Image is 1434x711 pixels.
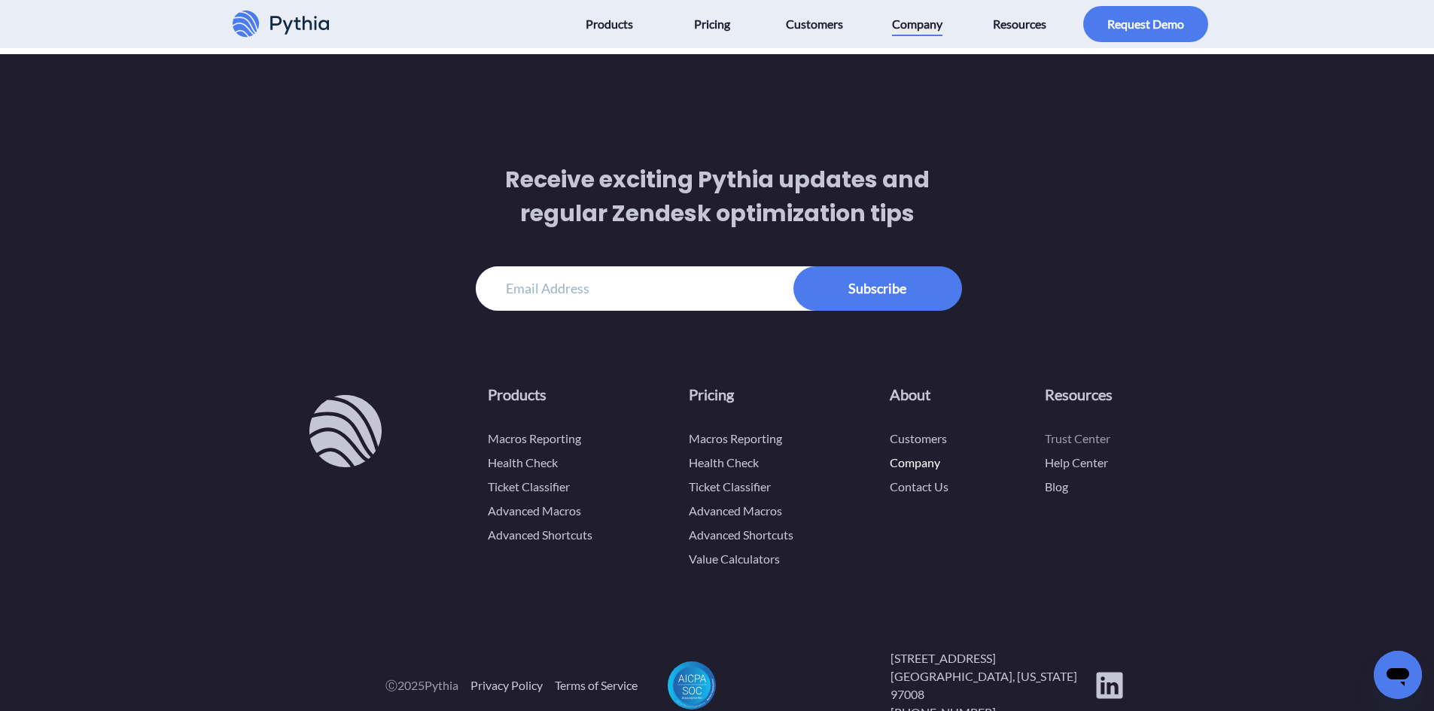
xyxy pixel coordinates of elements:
[488,385,547,403] a: Products
[689,385,734,403] a: Pricing
[1045,385,1113,403] a: Resources
[476,163,959,266] h3: Receive exciting Pythia updates and regular Zendesk optimization tips
[689,503,782,518] a: Advanced Macros
[488,455,558,469] a: Health Check
[488,431,581,445] a: Macros Reporting
[1045,455,1108,469] a: Help Center
[689,455,759,469] a: Health Check
[1045,479,1068,494] a: Blog
[890,479,948,494] a: Contact Us
[890,385,930,403] a: About
[694,12,730,36] span: Pricing
[668,661,716,709] a: Pythia is SOC 2 compliant and continuously monitors its security
[1374,651,1422,699] iframe: Button to launch messaging window
[689,527,793,542] a: Advanced Shortcuts
[470,676,543,694] a: Privacy Policy
[890,455,940,469] a: Company
[891,667,1095,703] p: [GEOGRAPHIC_DATA], [US_STATE] 97008
[689,551,780,566] a: Value Calculators
[689,479,771,494] a: Ticket Classifier
[385,676,458,694] span: Ⓒ 2025 Pythia
[786,12,843,36] span: Customers
[891,649,1095,667] p: [STREET_ADDRESS]
[476,266,959,311] input: Email Address
[993,12,1046,36] span: Resources
[488,527,592,542] a: Advanced Shortcuts
[1045,431,1110,445] a: Trust Center
[488,479,570,494] a: Ticket Classifier
[586,12,633,36] span: Products
[488,503,581,518] a: Advanced Macros
[689,431,782,445] a: Macros Reporting
[555,676,638,694] a: Terms of Service
[892,12,942,36] span: Company
[309,395,377,467] a: Pythia
[890,431,947,445] a: Customers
